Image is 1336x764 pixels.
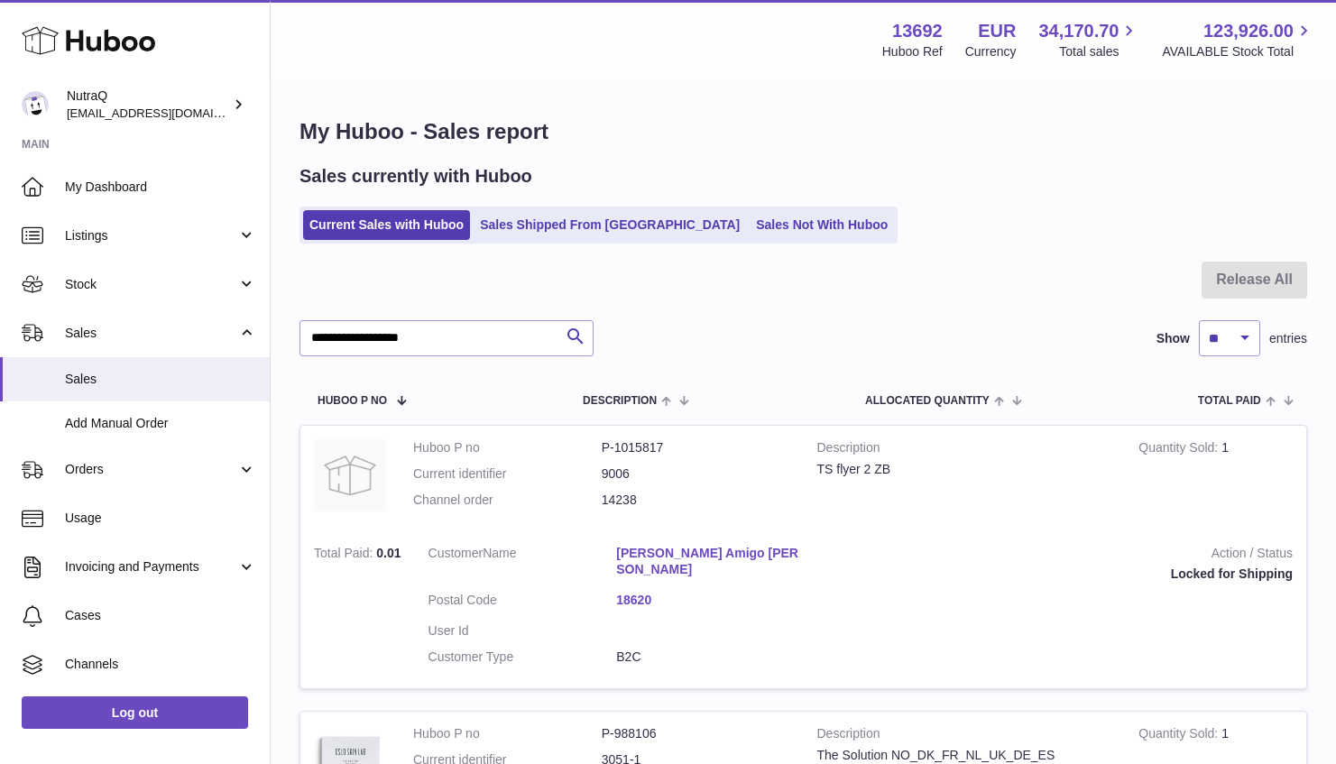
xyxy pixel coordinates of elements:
[1038,19,1139,60] a: 34,170.70 Total sales
[1269,330,1307,347] span: entries
[817,725,1112,747] strong: Description
[413,492,602,509] dt: Channel order
[817,461,1112,478] div: TS flyer 2 ZB
[299,164,532,189] h2: Sales currently with Huboo
[22,91,49,118] img: log@nutraq.com
[65,371,256,388] span: Sales
[428,649,617,666] dt: Customer Type
[750,210,894,240] a: Sales Not With Huboo
[376,546,401,560] span: 0.01
[1138,440,1221,459] strong: Quantity Sold
[892,19,943,43] strong: 13692
[1156,330,1190,347] label: Show
[65,656,256,673] span: Channels
[318,395,387,407] span: Huboo P no
[428,546,484,560] span: Customer
[602,439,790,456] dd: P-1015817
[832,545,1293,566] strong: Action / Status
[1162,19,1314,60] a: 123,926.00 AVAILABLE Stock Total
[413,465,602,483] dt: Current identifier
[314,546,376,565] strong: Total Paid
[602,465,790,483] dd: 9006
[67,87,229,122] div: NutraQ
[817,439,1112,461] strong: Description
[314,439,386,511] img: no-photo.jpg
[1203,19,1294,43] span: 123,926.00
[428,545,617,584] dt: Name
[602,492,790,509] dd: 14238
[65,510,256,527] span: Usage
[413,725,602,742] dt: Huboo P no
[428,622,617,640] dt: User Id
[67,106,265,120] span: [EMAIL_ADDRESS][DOMAIN_NAME]
[65,325,237,342] span: Sales
[299,117,1307,146] h1: My Huboo - Sales report
[832,566,1293,583] div: Locked for Shipping
[616,592,805,609] a: 18620
[65,461,237,478] span: Orders
[65,179,256,196] span: My Dashboard
[474,210,746,240] a: Sales Shipped From [GEOGRAPHIC_DATA]
[428,592,617,613] dt: Postal Code
[978,19,1016,43] strong: EUR
[413,439,602,456] dt: Huboo P no
[1198,395,1261,407] span: Total paid
[65,558,237,575] span: Invoicing and Payments
[303,210,470,240] a: Current Sales with Huboo
[865,395,990,407] span: ALLOCATED Quantity
[65,415,256,432] span: Add Manual Order
[602,725,790,742] dd: P-988106
[616,649,805,666] dd: B2C
[22,696,248,729] a: Log out
[882,43,943,60] div: Huboo Ref
[1162,43,1314,60] span: AVAILABLE Stock Total
[583,395,657,407] span: Description
[1138,726,1221,745] strong: Quantity Sold
[817,747,1112,764] div: The Solution NO_DK_FR_NL_UK_DE_ES
[65,276,237,293] span: Stock
[965,43,1017,60] div: Currency
[616,545,805,579] a: [PERSON_NAME] Amigo [PERSON_NAME]
[1059,43,1139,60] span: Total sales
[65,607,256,624] span: Cases
[65,227,237,244] span: Listings
[1038,19,1119,43] span: 34,170.70
[1125,426,1306,531] td: 1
